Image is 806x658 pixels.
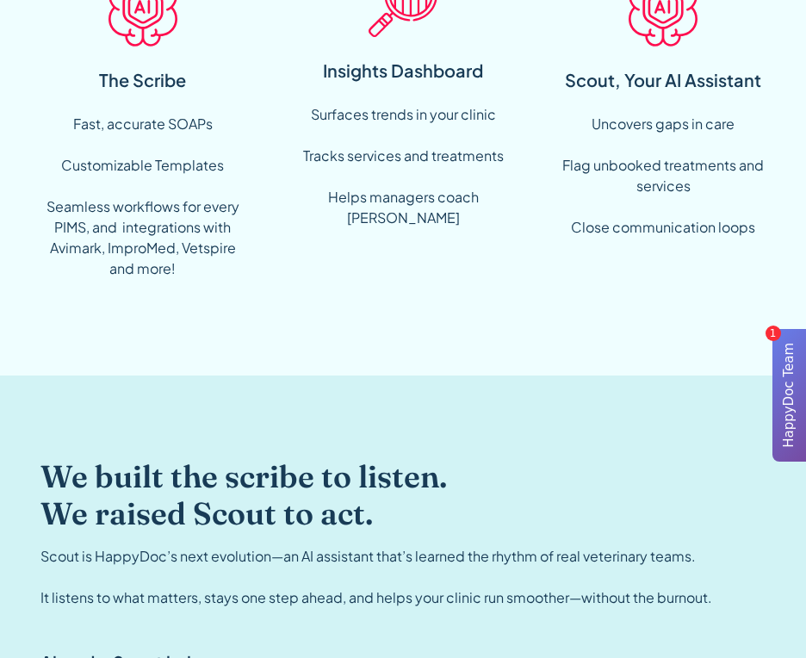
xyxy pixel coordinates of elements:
div: Scout, Your AI Assistant [565,67,761,93]
div: The Scribe [99,67,186,93]
div: Fast, accurate SOAPs Customizable Templates ‍ Seamless workflows for every PIMS, and integrations... [40,114,245,279]
div: Insights Dashboard [323,58,483,84]
h2: We built the scribe to listen. We raised Scout to act. [40,458,712,532]
div: Scout is HappyDoc’s next evolution—an AI assistant that’s learned the rhythm of real veterinary t... [40,546,712,608]
div: Uncovers gaps in care Flag unbooked treatments and services Close communication loops [561,114,766,238]
div: Surfaces trends in your clinic ‍ Tracks services and treatments ‍ Helps managers coach [PERSON_NAME] [301,104,505,228]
